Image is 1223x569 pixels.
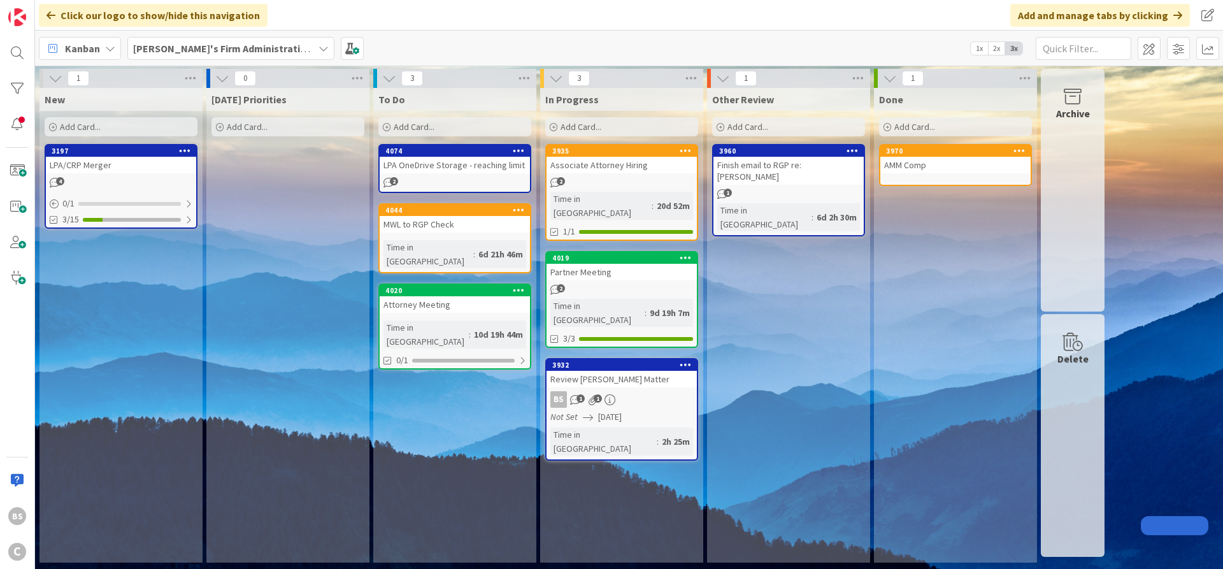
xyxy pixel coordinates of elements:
div: 3197 [52,147,196,155]
div: 3960 [713,145,864,157]
div: 6d 21h 46m [475,247,526,261]
span: 1 [68,71,89,86]
div: BS [547,391,697,408]
span: [DATE] [598,410,622,424]
span: 2 [557,284,565,292]
div: 3935 [547,145,697,157]
span: 1x [971,42,988,55]
div: BS [550,391,567,408]
div: 4019 [547,252,697,264]
div: 4019Partner Meeting [547,252,697,280]
div: 2h 25m [659,435,693,449]
div: LPA/CRP Merger [46,157,196,173]
span: Other Review [712,93,774,106]
div: 6d 2h 30m [813,210,860,224]
span: 4 [56,177,64,185]
div: Associate Attorney Hiring [547,157,697,173]
div: BS [8,507,26,525]
span: 1 [576,394,585,403]
div: 3970 [886,147,1031,155]
div: 3935 [552,147,697,155]
span: In Progress [545,93,599,106]
div: 4020 [385,286,530,295]
div: 3970 [880,145,1031,157]
span: 0/1 [396,354,408,367]
div: 3932Review [PERSON_NAME] Matter [547,359,697,387]
span: : [652,199,654,213]
div: MWL to RGP Check [380,216,530,233]
span: : [469,328,471,342]
span: New [45,93,65,106]
a: 3932Review [PERSON_NAME] MatterBSNot Set[DATE]Time in [GEOGRAPHIC_DATA]:2h 25m [545,358,698,461]
a: 3197LPA/CRP Merger0/13/15 [45,144,197,229]
span: 1 [735,71,757,86]
div: Time in [GEOGRAPHIC_DATA] [717,203,812,231]
b: [PERSON_NAME]'s Firm Administration Board [133,42,342,55]
span: Today's Priorities [211,93,287,106]
div: 4044 [380,205,530,216]
span: : [473,247,475,261]
span: 0 / 1 [62,197,75,210]
span: Add Card... [727,121,768,133]
div: 4020 [380,285,530,296]
span: : [812,210,813,224]
i: Not Set [550,411,578,422]
div: Finish email to RGP re: [PERSON_NAME] [713,157,864,185]
span: : [657,435,659,449]
span: 2x [988,42,1005,55]
div: Partner Meeting [547,264,697,280]
a: 4044MWL to RGP CheckTime in [GEOGRAPHIC_DATA]:6d 21h 46m [378,203,531,273]
span: 1/1 [563,225,575,238]
span: : [645,306,647,320]
a: 4074LPA OneDrive Storage - reaching limit [378,144,531,193]
div: Review [PERSON_NAME] Matter [547,371,697,387]
div: Click our logo to show/hide this navigation [39,4,268,27]
div: 4074 [385,147,530,155]
div: Delete [1057,351,1089,366]
div: 4020Attorney Meeting [380,285,530,313]
div: 3960 [719,147,864,155]
span: 3 [401,71,423,86]
div: 4044 [385,206,530,215]
a: 3935Associate Attorney HiringTime in [GEOGRAPHIC_DATA]:20d 52m1/1 [545,144,698,241]
span: 2 [557,177,565,185]
div: 20d 52m [654,199,693,213]
div: 3932 [547,359,697,371]
a: 4020Attorney MeetingTime in [GEOGRAPHIC_DATA]:10d 19h 44m0/1 [378,284,531,370]
div: Time in [GEOGRAPHIC_DATA] [383,321,469,349]
div: AMM Comp [880,157,1031,173]
span: Kanban [65,41,100,56]
span: 3/15 [62,213,79,226]
span: To Do [378,93,405,106]
div: 3197 [46,145,196,157]
div: 3932 [552,361,697,370]
div: 3935Associate Attorney Hiring [547,145,697,173]
span: Add Card... [561,121,601,133]
span: 3x [1005,42,1022,55]
span: Add Card... [60,121,101,133]
div: 10d 19h 44m [471,328,526,342]
span: 3/3 [563,332,575,345]
div: C [8,543,26,561]
div: Add and manage tabs by clicking [1010,4,1190,27]
div: Time in [GEOGRAPHIC_DATA] [550,299,645,327]
span: 1 [902,71,924,86]
a: 3960Finish email to RGP re: [PERSON_NAME]Time in [GEOGRAPHIC_DATA]:6d 2h 30m [712,144,865,236]
span: Add Card... [227,121,268,133]
span: 2 [390,177,398,185]
div: 3970AMM Comp [880,145,1031,173]
span: 3 [568,71,590,86]
span: 1 [724,189,732,197]
span: 1 [594,394,602,403]
div: 4074 [380,145,530,157]
span: Add Card... [894,121,935,133]
a: 4019Partner MeetingTime in [GEOGRAPHIC_DATA]:9d 19h 7m3/3 [545,251,698,348]
div: Archive [1056,106,1090,121]
div: 3960Finish email to RGP re: [PERSON_NAME] [713,145,864,185]
div: LPA OneDrive Storage - reaching limit [380,157,530,173]
span: Done [879,93,903,106]
div: Time in [GEOGRAPHIC_DATA] [550,428,657,456]
div: Time in [GEOGRAPHIC_DATA] [550,192,652,220]
img: Visit kanbanzone.com [8,8,26,26]
a: 3970AMM Comp [879,144,1032,186]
